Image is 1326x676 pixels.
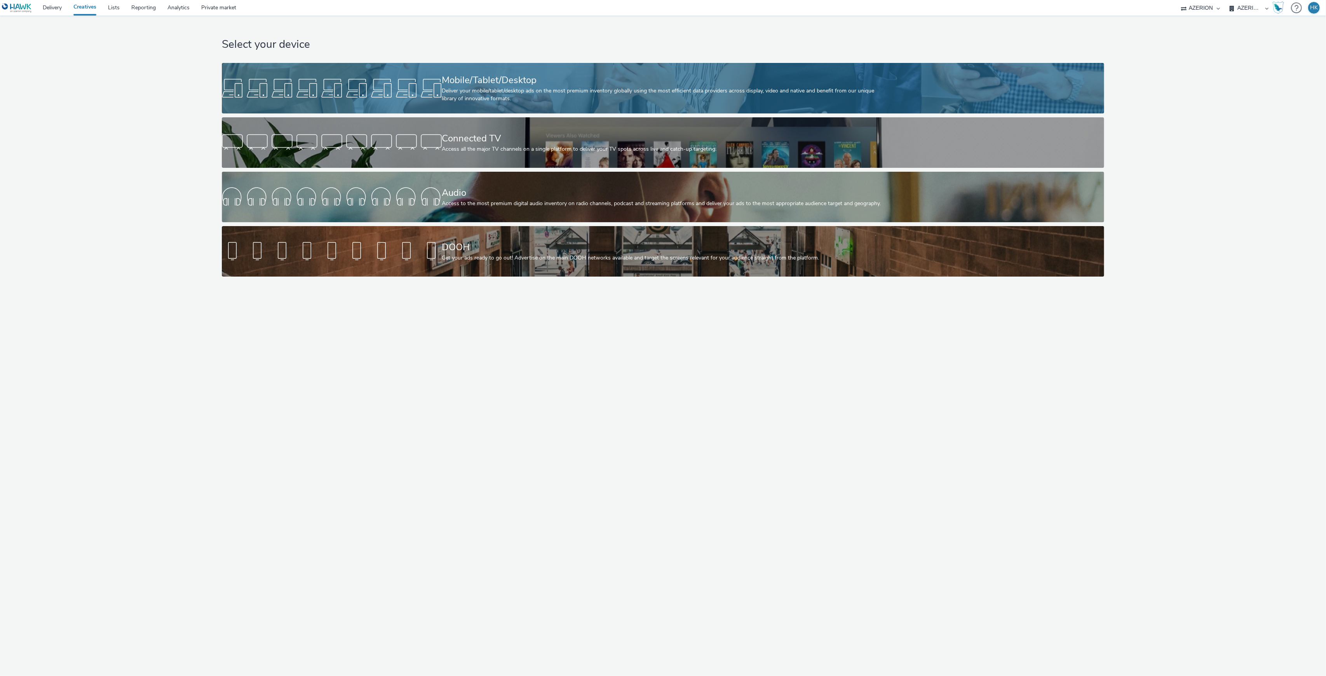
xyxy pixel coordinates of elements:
[442,186,881,200] div: Audio
[1272,2,1284,14] img: Hawk Academy
[1272,2,1287,14] a: Hawk Academy
[442,254,881,262] div: Get your ads ready to go out! Advertise on the main DOOH networks available and target the screen...
[442,145,881,153] div: Access all the major TV channels on a single platform to deliver your TV spots across live and ca...
[222,117,1104,168] a: Connected TVAccess all the major TV channels on a single platform to deliver your TV spots across...
[442,200,881,207] div: Access to the most premium digital audio inventory on radio channels, podcast and streaming platf...
[442,87,881,103] div: Deliver your mobile/tablet/desktop ads on the most premium inventory globally using the most effi...
[2,3,32,13] img: undefined Logo
[1310,2,1318,14] div: HK
[442,132,881,145] div: Connected TV
[222,226,1104,277] a: DOOHGet your ads ready to go out! Advertise on the main DOOH networks available and target the sc...
[222,63,1104,113] a: Mobile/Tablet/DesktopDeliver your mobile/tablet/desktop ads on the most premium inventory globall...
[442,240,881,254] div: DOOH
[222,37,1104,52] h1: Select your device
[222,172,1104,222] a: AudioAccess to the most premium digital audio inventory on radio channels, podcast and streaming ...
[442,73,881,87] div: Mobile/Tablet/Desktop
